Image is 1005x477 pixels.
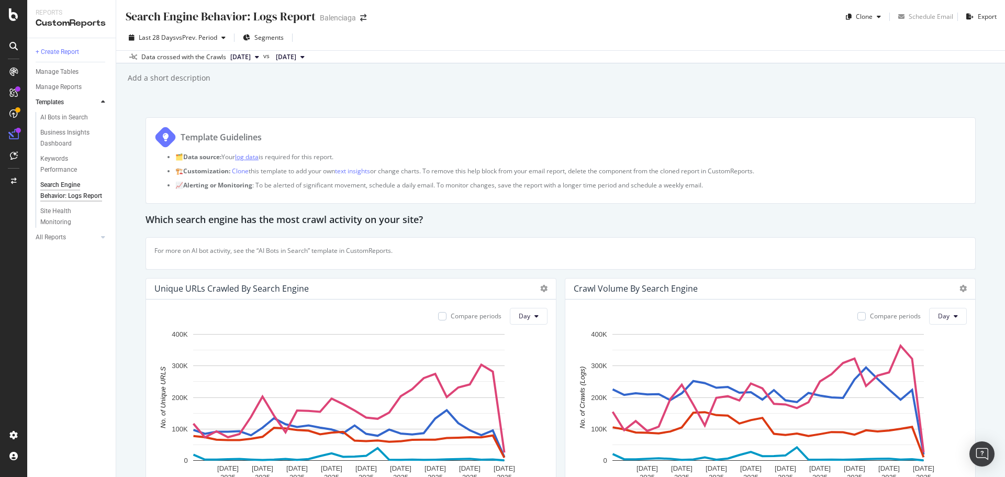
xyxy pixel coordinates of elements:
a: + Create Report [36,47,108,58]
strong: Alerting or Monitoring [183,181,252,190]
text: 400K [591,330,607,338]
text: [DATE] [775,464,796,472]
div: Manage Tables [36,66,79,77]
text: [DATE] [706,464,727,472]
div: Data crossed with the Crawls [141,52,226,62]
span: 2025 Oct. 12th [230,52,251,62]
div: Business Insights Dashboard [40,127,100,149]
button: [DATE] [226,51,263,63]
div: Export [978,12,997,21]
text: [DATE] [844,464,865,472]
a: Keywords Performance [40,153,108,175]
p: 🏗️ this template to add your own or change charts. To remove this help block from your email repo... [175,167,967,175]
span: 2025 Sep. 14th [276,52,296,62]
a: Clone [232,167,249,175]
span: Last 28 Days [139,33,176,42]
div: For more on AI bot activity, see the “AI Bots in Search” template in CustomReports. [146,237,976,269]
div: Compare periods [451,312,501,320]
text: [DATE] [636,464,658,472]
text: [DATE] [878,464,900,472]
text: [DATE] [740,464,762,472]
strong: Data source: [183,152,221,161]
button: Clone [842,8,885,25]
text: 200K [172,393,188,401]
span: vs Prev. Period [176,33,217,42]
text: 100K [172,425,188,432]
text: 200K [591,393,607,401]
text: [DATE] [809,464,831,472]
text: [DATE] [217,464,239,472]
text: [DATE] [459,464,481,472]
a: Site Health Monitoring [40,206,108,228]
text: [DATE] [321,464,342,472]
div: CustomReports [36,17,107,29]
text: 300K [172,362,188,370]
div: Compare periods [870,312,921,320]
span: Day [519,312,530,320]
strong: Customization: [183,167,230,175]
div: Keywords Performance [40,153,99,175]
button: [DATE] [272,51,309,63]
div: arrow-right-arrow-left [360,14,366,21]
a: text insights [335,167,370,175]
a: All Reports [36,232,98,243]
div: Crawl Volume By Search Engine [574,283,698,294]
div: Balenciaga [320,13,356,23]
text: 100K [591,425,607,432]
div: Which search engine has the most crawl activity on your site? [146,212,976,229]
span: vs [263,51,272,61]
text: No. of Crawls (Logs) [578,366,586,428]
text: 300K [591,362,607,370]
button: Segments [239,29,288,46]
div: Search Engine Behavior: Logs Report [125,8,316,25]
p: 📈 : To be alerted of significant movement, schedule a daily email. To monitor changes, save the r... [175,181,967,190]
div: Clone [856,12,873,21]
text: [DATE] [494,464,515,472]
a: Manage Tables [36,66,108,77]
a: Manage Reports [36,82,108,93]
div: AI Bots in Search [40,112,88,123]
text: [DATE] [286,464,308,472]
text: [DATE] [390,464,411,472]
button: Day [510,308,548,325]
div: Templates [36,97,64,108]
div: Search Engine Behavior: Logs Report [40,180,102,202]
a: Business Insights Dashboard [40,127,108,149]
text: [DATE] [425,464,446,472]
span: Segments [254,33,284,42]
text: [DATE] [355,464,377,472]
text: [DATE] [252,464,273,472]
div: Add a short description [127,73,210,83]
div: Manage Reports [36,82,82,93]
div: All Reports [36,232,66,243]
a: Search Engine Behavior: Logs Report [40,180,108,202]
a: Templates [36,97,98,108]
div: Open Intercom Messenger [969,441,995,467]
text: 0 [603,457,607,464]
button: Export [962,8,997,25]
text: [DATE] [913,464,934,472]
a: log data [235,152,259,161]
div: Template Guidelines 🗂️Data source:Yourlog datais required for this report. 🏗️Customization: Clone... [146,117,976,204]
div: Schedule Email [909,12,953,21]
text: No. of Unique URLS [159,366,167,428]
button: Schedule Email [894,8,953,25]
p: 🗂️ Your is required for this report. [175,152,967,161]
div: + Create Report [36,47,79,58]
text: 0 [184,457,187,464]
button: Day [929,308,967,325]
h2: Which search engine has the most crawl activity on your site? [146,212,423,229]
span: Day [938,312,950,320]
div: Site Health Monitoring [40,206,99,228]
div: Unique URLs Crawled By Search Engine [154,283,309,294]
button: Last 28 DaysvsPrev. Period [125,29,230,46]
div: Template Guidelines [181,131,262,143]
div: Reports [36,8,107,17]
p: For more on AI bot activity, see the “AI Bots in Search” template in CustomReports. [154,246,967,255]
text: [DATE] [671,464,693,472]
text: 400K [172,330,188,338]
a: AI Bots in Search [40,112,108,123]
